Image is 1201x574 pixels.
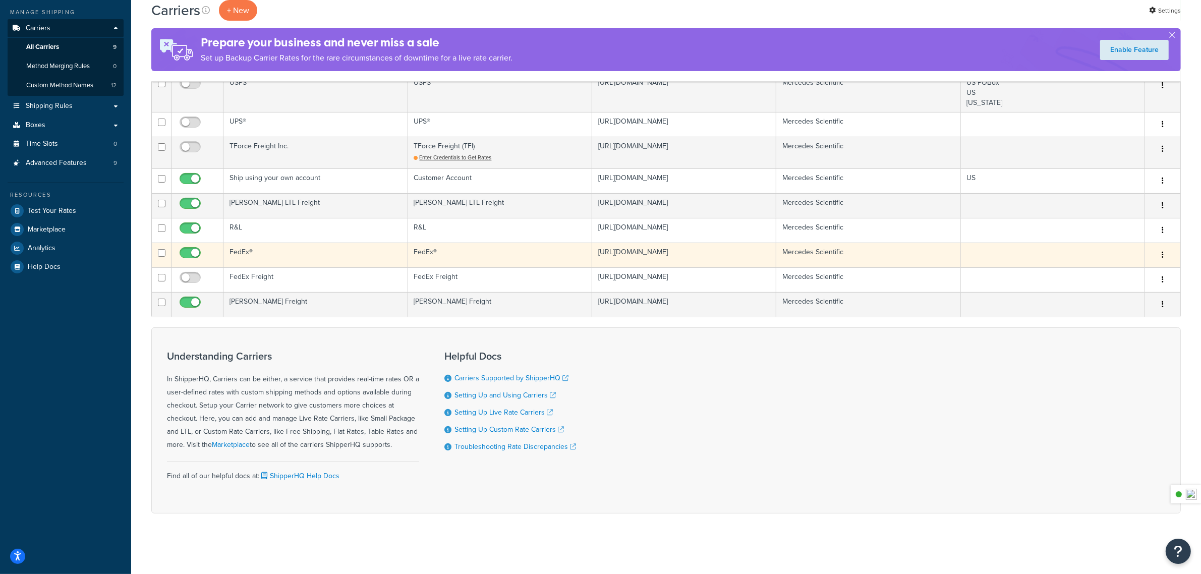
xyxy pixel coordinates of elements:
[776,73,960,112] td: Mercedes Scientific
[26,121,45,130] span: Boxes
[592,193,776,218] td: [URL][DOMAIN_NAME]
[26,43,59,51] span: All Carriers
[8,76,124,95] a: Custom Method Names 12
[26,102,73,110] span: Shipping Rules
[776,112,960,137] td: Mercedes Scientific
[8,38,124,56] a: All Carriers 9
[444,351,576,362] h3: Helpful Docs
[408,137,592,168] td: TForce Freight (TFI)
[1100,40,1169,60] a: Enable Feature
[592,73,776,112] td: [URL][DOMAIN_NAME]
[8,258,124,276] a: Help Docs
[408,112,592,137] td: UPS®
[167,351,419,362] h3: Understanding Carriers
[776,243,960,267] td: Mercedes Scientific
[167,351,419,451] div: In ShipperHQ, Carriers can be either, a service that provides real-time rates OR a user-defined r...
[1166,539,1191,564] button: Open Resource Center
[1149,4,1181,18] a: Settings
[113,159,117,167] span: 9
[223,267,408,292] td: FedEx Freight
[776,193,960,218] td: Mercedes Scientific
[8,57,124,76] a: Method Merging Rules 0
[408,73,592,112] td: USPS
[223,193,408,218] td: [PERSON_NAME] LTL Freight
[408,267,592,292] td: FedEx Freight
[223,292,408,317] td: [PERSON_NAME] Freight
[454,441,576,452] a: Troubleshooting Rate Discrepancies
[28,207,76,215] span: Test Your Rates
[26,62,90,71] span: Method Merging Rules
[8,19,124,96] li: Carriers
[167,462,419,483] div: Find all of our helpful docs at:
[8,116,124,135] a: Boxes
[223,168,408,193] td: Ship using your own account
[592,243,776,267] td: [URL][DOMAIN_NAME]
[8,191,124,199] div: Resources
[8,220,124,239] a: Marketplace
[26,159,87,167] span: Advanced Features
[26,81,93,90] span: Custom Method Names
[8,97,124,116] a: Shipping Rules
[776,218,960,243] td: Mercedes Scientific
[26,24,50,33] span: Carriers
[8,135,124,153] li: Time Slots
[592,112,776,137] td: [URL][DOMAIN_NAME]
[414,153,492,161] a: Enter Credentials to Get Rates
[776,137,960,168] td: Mercedes Scientific
[592,292,776,317] td: [URL][DOMAIN_NAME]
[420,153,492,161] span: Enter Credentials to Get Rates
[111,81,117,90] span: 12
[28,244,55,253] span: Analytics
[454,407,553,418] a: Setting Up Live Rate Carriers
[961,168,1145,193] td: US
[454,424,564,435] a: Setting Up Custom Rate Carriers
[408,292,592,317] td: [PERSON_NAME] Freight
[776,267,960,292] td: Mercedes Scientific
[201,51,512,65] p: Set up Backup Carrier Rates for the rare circumstances of downtime for a live rate carrier.
[8,8,124,17] div: Manage Shipping
[26,140,58,148] span: Time Slots
[113,140,117,148] span: 0
[408,243,592,267] td: FedEx®
[8,57,124,76] li: Method Merging Rules
[8,239,124,257] a: Analytics
[223,73,408,112] td: USPS
[8,154,124,173] a: Advanced Features 9
[223,112,408,137] td: UPS®
[223,218,408,243] td: R&L
[592,137,776,168] td: [URL][DOMAIN_NAME]
[8,135,124,153] a: Time Slots 0
[8,76,124,95] li: Custom Method Names
[223,243,408,267] td: FedEx®
[454,390,556,400] a: Setting Up and Using Carriers
[592,168,776,193] td: [URL][DOMAIN_NAME]
[259,471,339,481] a: ShipperHQ Help Docs
[201,34,512,51] h4: Prepare your business and never miss a sale
[113,43,117,51] span: 9
[113,62,117,71] span: 0
[28,263,61,271] span: Help Docs
[8,154,124,173] li: Advanced Features
[961,73,1145,112] td: US POBox US [US_STATE]
[776,292,960,317] td: Mercedes Scientific
[592,218,776,243] td: [URL][DOMAIN_NAME]
[223,137,408,168] td: TForce Freight Inc.
[151,1,200,20] h1: Carriers
[8,202,124,220] a: Test Your Rates
[408,168,592,193] td: Customer Account
[8,19,124,38] a: Carriers
[776,168,960,193] td: Mercedes Scientific
[8,38,124,56] li: All Carriers
[212,439,250,450] a: Marketplace
[592,267,776,292] td: [URL][DOMAIN_NAME]
[408,218,592,243] td: R&L
[28,225,66,234] span: Marketplace
[151,28,201,71] img: ad-rules-rateshop-fe6ec290ccb7230408bd80ed9643f0289d75e0ffd9eb532fc0e269fcd187b520.png
[454,373,568,383] a: Carriers Supported by ShipperHQ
